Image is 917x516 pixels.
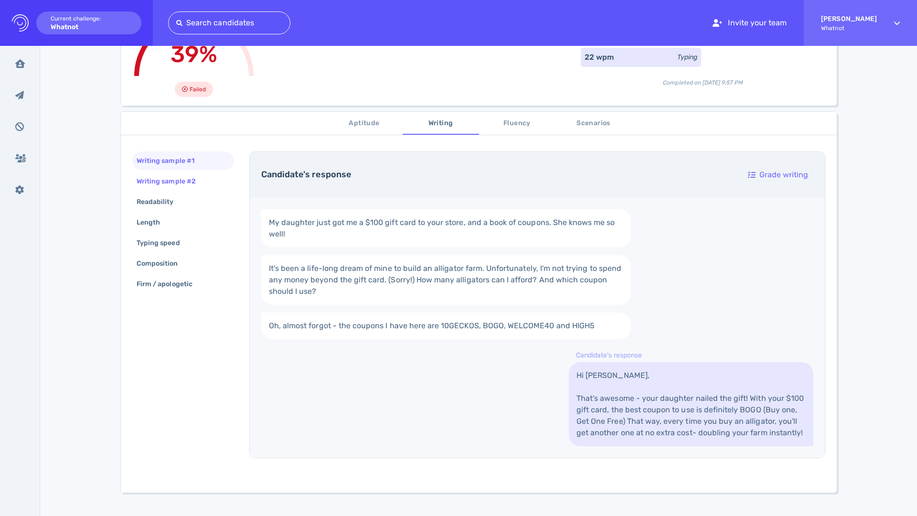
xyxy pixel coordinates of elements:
span: Fluency [485,118,550,129]
div: Length [135,215,171,229]
div: Firm / apologetic [135,277,204,291]
div: Typing speed [135,236,192,250]
h4: Candidate's response [261,170,731,180]
strong: [PERSON_NAME] [821,15,877,23]
a: Oh, almost forgot - the coupons I have here are 10GECKOS, BOGO, WELCOME40 and HIGH5 [261,312,631,339]
div: Readability [135,195,185,209]
a: My daughter just got me a $100 gift card to your store, and a book of coupons. She knows me so well! [261,209,631,247]
span: Scenarios [561,118,626,129]
div: 22 wpm [585,52,614,63]
span: Writing [408,118,473,129]
span: Whatnot [821,25,877,32]
div: Grade writing [743,164,813,186]
div: Composition [135,257,190,270]
span: 39% [171,41,217,68]
div: Writing sample #2 [135,174,207,188]
span: Failed [190,84,206,95]
button: Grade writing [743,163,813,186]
span: Aptitude [332,118,397,129]
div: Completed on [DATE] 9:57 PM [581,71,825,87]
div: Typing [677,52,697,62]
a: Hi [PERSON_NAME], That's awesome - your daughter nailed the gift! With your $100 gift card, the b... [569,362,813,446]
a: It's been a life-long dream of mine to build an alligator farm. Unfortunately, I'm not trying to ... [261,255,631,305]
div: Writing sample #1 [135,154,206,168]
